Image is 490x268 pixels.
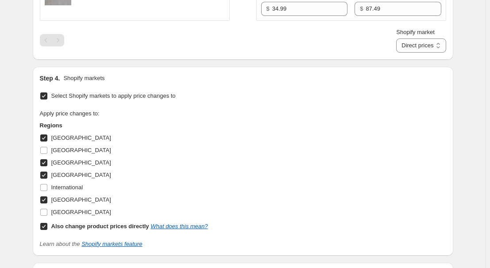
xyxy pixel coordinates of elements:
span: [GEOGRAPHIC_DATA] [51,209,111,215]
span: Shopify market [396,29,435,35]
span: Select Shopify markets to apply price changes to [51,92,176,99]
span: Apply price changes to: [40,110,100,117]
a: What does this mean? [150,223,208,230]
h3: Regions [40,121,208,130]
span: [GEOGRAPHIC_DATA] [51,147,111,153]
span: [GEOGRAPHIC_DATA] [51,172,111,178]
span: [GEOGRAPHIC_DATA] [51,196,111,203]
span: $ [266,5,270,12]
span: [GEOGRAPHIC_DATA] [51,134,111,141]
nav: Pagination [40,34,64,46]
i: Learn about the [40,241,143,247]
span: $ [360,5,363,12]
h2: Step 4. [40,74,60,83]
p: Shopify markets [63,74,104,83]
span: International [51,184,83,191]
a: Shopify markets feature [81,241,142,247]
b: Also change product prices directly [51,223,149,230]
span: [GEOGRAPHIC_DATA] [51,159,111,166]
